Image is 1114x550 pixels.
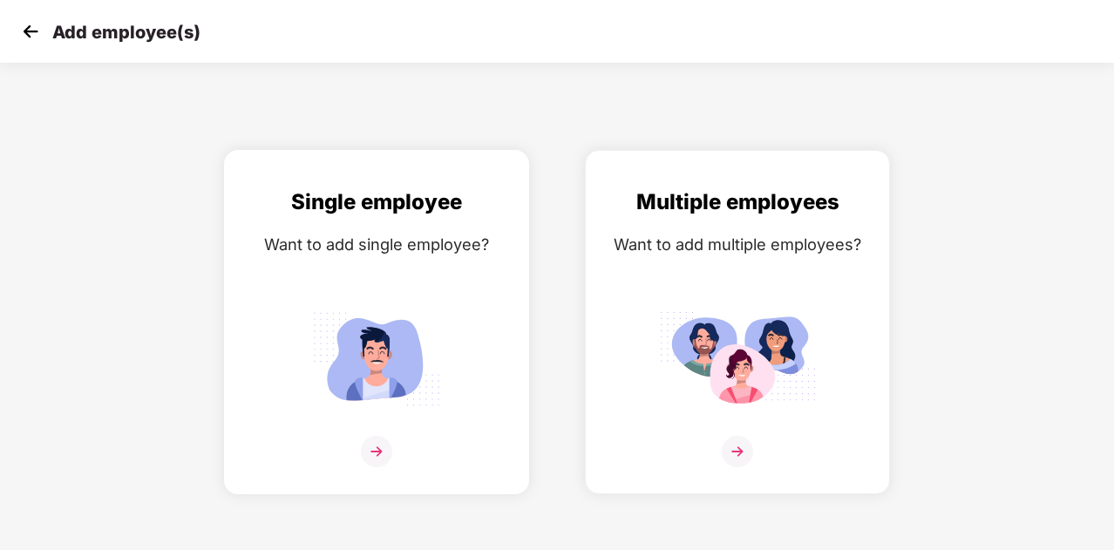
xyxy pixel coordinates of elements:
[603,232,872,257] div: Want to add multiple employees?
[603,186,872,219] div: Multiple employees
[659,304,816,413] img: svg+xml;base64,PHN2ZyB4bWxucz0iaHR0cDovL3d3dy53My5vcmcvMjAwMC9zdmciIGlkPSJNdWx0aXBsZV9lbXBsb3llZS...
[298,304,455,413] img: svg+xml;base64,PHN2ZyB4bWxucz0iaHR0cDovL3d3dy53My5vcmcvMjAwMC9zdmciIGlkPSJTaW5nbGVfZW1wbG95ZWUiIH...
[242,232,511,257] div: Want to add single employee?
[17,18,44,44] img: svg+xml;base64,PHN2ZyB4bWxucz0iaHR0cDovL3d3dy53My5vcmcvMjAwMC9zdmciIHdpZHRoPSIzMCIgaGVpZ2h0PSIzMC...
[722,436,753,467] img: svg+xml;base64,PHN2ZyB4bWxucz0iaHR0cDovL3d3dy53My5vcmcvMjAwMC9zdmciIHdpZHRoPSIzNiIgaGVpZ2h0PSIzNi...
[361,436,392,467] img: svg+xml;base64,PHN2ZyB4bWxucz0iaHR0cDovL3d3dy53My5vcmcvMjAwMC9zdmciIHdpZHRoPSIzNiIgaGVpZ2h0PSIzNi...
[52,22,200,43] p: Add employee(s)
[242,186,511,219] div: Single employee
